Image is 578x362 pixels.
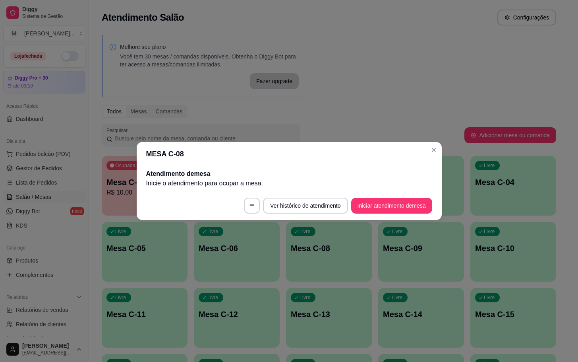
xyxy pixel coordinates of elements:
button: Close [427,144,440,156]
button: Iniciar atendimento demesa [351,198,432,214]
h2: Atendimento de mesa [146,169,432,179]
button: Ver histórico de atendimento [263,198,348,214]
p: Inicie o atendimento para ocupar a mesa . [146,179,432,188]
header: MESA C-08 [137,142,442,166]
